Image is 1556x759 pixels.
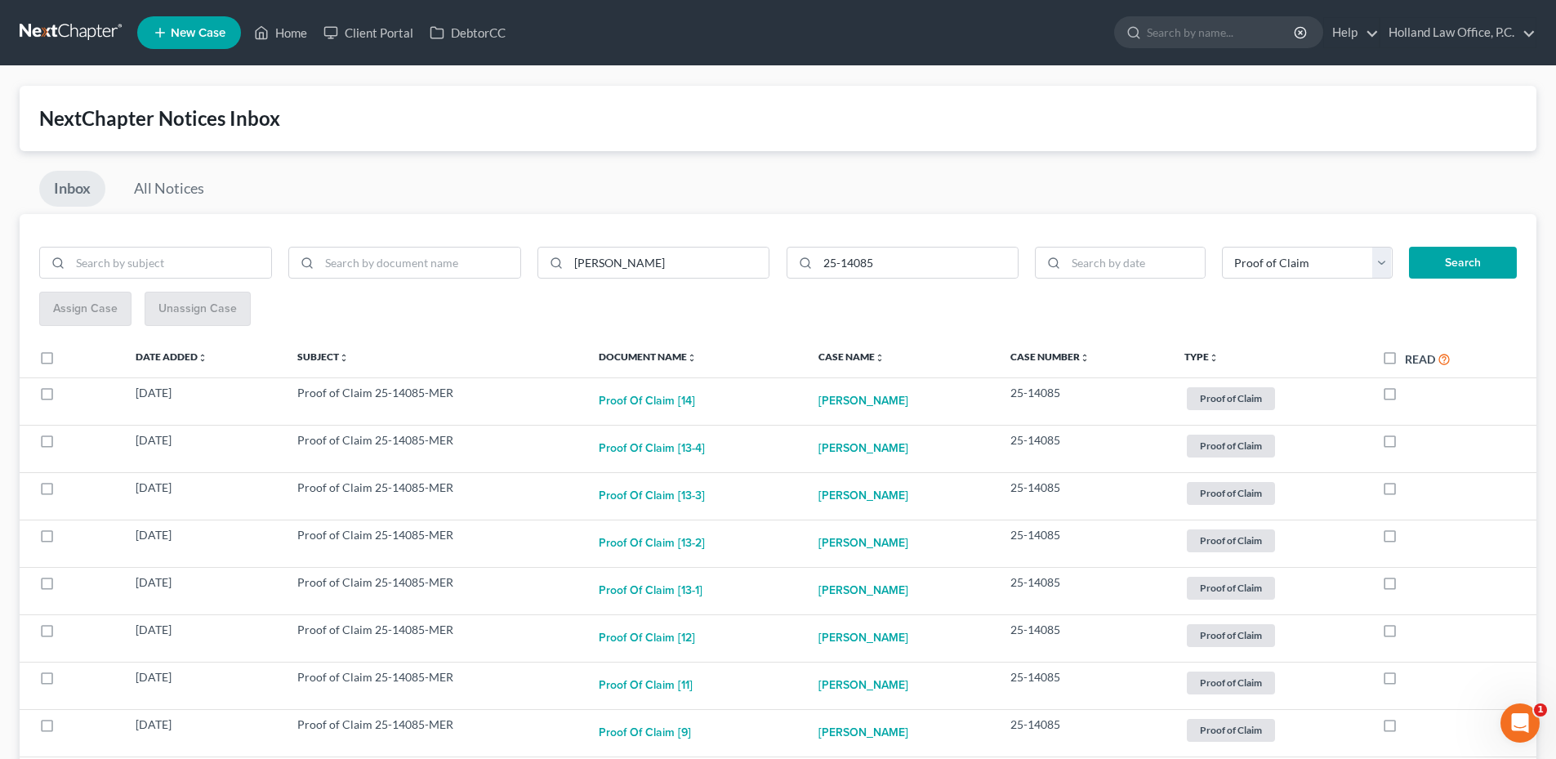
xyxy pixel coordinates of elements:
a: All Notices [119,171,219,207]
td: Proof of Claim 25-14085-MER [284,614,586,662]
a: Holland Law Office, P.C. [1380,18,1536,47]
a: [PERSON_NAME] [818,574,908,607]
td: 25-14085 [997,567,1172,614]
a: [PERSON_NAME] [818,385,908,417]
button: Proof of Claim [13-4] [599,432,705,465]
span: Proof of Claim [1187,387,1275,409]
i: unfold_more [875,353,885,363]
input: Search by case number [818,248,1019,279]
td: Proof of Claim 25-14085-MER [284,377,586,425]
span: 1 [1534,703,1547,717]
button: Proof of Claim [13-3] [599,480,705,512]
a: Proof of Claim [1184,669,1356,696]
a: [PERSON_NAME] [818,527,908,560]
td: 25-14085 [997,662,1172,709]
input: Search by name... [1147,17,1296,47]
td: Proof of Claim 25-14085-MER [284,425,586,472]
td: Proof of Claim 25-14085-MER [284,662,586,709]
td: 25-14085 [997,377,1172,425]
i: unfold_more [687,353,697,363]
div: NextChapter Notices Inbox [39,105,1517,132]
td: Proof of Claim 25-14085-MER [284,520,586,567]
span: Proof of Claim [1187,719,1275,741]
button: Search [1409,247,1517,279]
button: Proof of Claim [13-1] [599,574,702,607]
button: Proof of Claim [9] [599,717,691,749]
a: Proof of Claim [1184,527,1356,554]
i: unfold_more [198,353,207,363]
i: unfold_more [1209,353,1219,363]
input: Search by subject [70,248,271,279]
td: 25-14085 [997,425,1172,472]
a: Proof of Claim [1184,574,1356,601]
td: 25-14085 [997,614,1172,662]
a: DebtorCC [421,18,514,47]
a: Case Nameunfold_more [818,350,885,363]
a: Typeunfold_more [1184,350,1219,363]
a: Home [246,18,315,47]
span: Proof of Claim [1187,482,1275,504]
a: Document Nameunfold_more [599,350,697,363]
a: Proof of Claim [1184,622,1356,649]
label: Read [1405,350,1435,368]
td: [DATE] [123,520,285,567]
a: Help [1324,18,1379,47]
a: Subjectunfold_more [297,350,349,363]
td: [DATE] [123,614,285,662]
span: Proof of Claim [1187,435,1275,457]
a: Inbox [39,171,105,207]
a: Client Portal [315,18,421,47]
td: [DATE] [123,377,285,425]
td: [DATE] [123,472,285,520]
td: 25-14085 [997,709,1172,757]
td: 25-14085 [997,520,1172,567]
input: Search by document name [319,248,520,279]
a: Case Numberunfold_more [1010,350,1090,363]
a: Proof of Claim [1184,385,1356,412]
i: unfold_more [1080,353,1090,363]
button: Proof of Claim [12] [599,622,695,654]
a: [PERSON_NAME] [818,717,908,749]
a: [PERSON_NAME] [818,432,908,465]
i: unfold_more [339,353,349,363]
a: [PERSON_NAME] [818,669,908,702]
td: [DATE] [123,425,285,472]
span: Proof of Claim [1187,577,1275,599]
button: Proof of Claim [11] [599,669,693,702]
td: Proof of Claim 25-14085-MER [284,709,586,757]
input: Search by case name [568,248,769,279]
a: [PERSON_NAME] [818,622,908,654]
td: Proof of Claim 25-14085-MER [284,472,586,520]
span: Proof of Claim [1187,672,1275,694]
span: Proof of Claim [1187,624,1275,646]
a: Date Addedunfold_more [136,350,207,363]
input: Search by date [1066,248,1205,279]
button: Proof of Claim [13-2] [599,527,705,560]
a: [PERSON_NAME] [818,480,908,512]
span: Proof of Claim [1187,529,1275,551]
a: Proof of Claim [1184,480,1356,507]
button: Proof of Claim [14] [599,385,695,417]
td: 25-14085 [997,472,1172,520]
iframe: Intercom live chat [1500,703,1540,743]
a: Proof of Claim [1184,717,1356,743]
a: Proof of Claim [1184,432,1356,459]
td: [DATE] [123,567,285,614]
td: [DATE] [123,662,285,709]
td: [DATE] [123,709,285,757]
span: New Case [171,27,225,39]
td: Proof of Claim 25-14085-MER [284,567,586,614]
